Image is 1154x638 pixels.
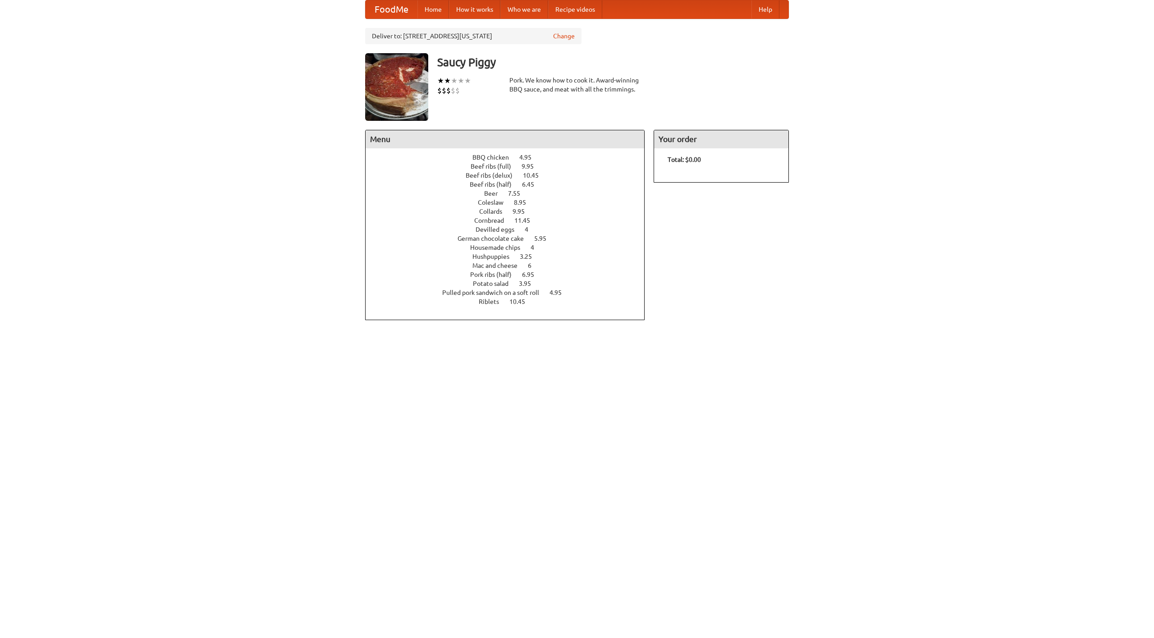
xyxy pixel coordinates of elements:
a: Beef ribs (full) 9.95 [471,163,550,170]
h4: Your order [654,130,788,148]
span: Collards [479,208,511,215]
a: Collards 9.95 [479,208,541,215]
span: Beef ribs (delux) [466,172,522,179]
li: $ [455,86,460,96]
span: Pulled pork sandwich on a soft roll [442,289,548,296]
li: ★ [437,76,444,86]
img: angular.jpg [365,53,428,121]
li: $ [437,86,442,96]
span: Potato salad [473,280,517,287]
h4: Menu [366,130,644,148]
a: German chocolate cake 5.95 [458,235,563,242]
span: Beef ribs (half) [470,181,521,188]
span: 8.95 [514,199,535,206]
span: Mac and cheese [472,262,527,269]
a: Home [417,0,449,18]
a: Mac and cheese 6 [472,262,548,269]
li: $ [451,86,455,96]
span: 4 [525,226,537,233]
span: Beef ribs (full) [471,163,520,170]
span: 6.95 [522,271,543,278]
span: German chocolate cake [458,235,533,242]
a: Help [751,0,779,18]
span: Housemade chips [470,244,529,251]
span: 3.25 [520,253,541,260]
span: 4 [531,244,543,251]
a: Beef ribs (half) 6.45 [470,181,551,188]
span: 4.95 [550,289,571,296]
span: Riblets [479,298,508,305]
a: Who we are [500,0,548,18]
a: Riblets 10.45 [479,298,542,305]
a: Beef ribs (delux) 10.45 [466,172,555,179]
span: Cornbread [474,217,513,224]
a: Recipe videos [548,0,602,18]
span: Hushpuppies [472,253,518,260]
li: ★ [451,76,458,86]
span: Pork ribs (half) [470,271,521,278]
span: BBQ chicken [472,154,518,161]
span: 10.45 [509,298,534,305]
b: Total: $0.00 [668,156,701,163]
a: Pork ribs (half) 6.95 [470,271,551,278]
span: 11.45 [514,217,539,224]
li: ★ [458,76,464,86]
span: Beer [484,190,507,197]
span: Coleslaw [478,199,513,206]
span: 3.95 [519,280,540,287]
li: ★ [464,76,471,86]
a: Cornbread 11.45 [474,217,547,224]
a: FoodMe [366,0,417,18]
span: 9.95 [522,163,543,170]
span: 4.95 [519,154,540,161]
span: 7.55 [508,190,529,197]
li: ★ [444,76,451,86]
span: 6.45 [522,181,543,188]
div: Pork. We know how to cook it. Award-winning BBQ sauce, and meat with all the trimmings. [509,76,645,94]
span: 9.95 [513,208,534,215]
h3: Saucy Piggy [437,53,789,71]
li: $ [446,86,451,96]
li: $ [442,86,446,96]
div: Deliver to: [STREET_ADDRESS][US_STATE] [365,28,582,44]
a: Change [553,32,575,41]
span: 5.95 [534,235,555,242]
span: Devilled eggs [476,226,523,233]
span: 10.45 [523,172,548,179]
a: Hushpuppies 3.25 [472,253,549,260]
a: Potato salad 3.95 [473,280,548,287]
a: Housemade chips 4 [470,244,551,251]
a: Pulled pork sandwich on a soft roll 4.95 [442,289,578,296]
a: How it works [449,0,500,18]
a: BBQ chicken 4.95 [472,154,548,161]
a: Beer 7.55 [484,190,537,197]
a: Devilled eggs 4 [476,226,545,233]
span: 6 [528,262,540,269]
a: Coleslaw 8.95 [478,199,543,206]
